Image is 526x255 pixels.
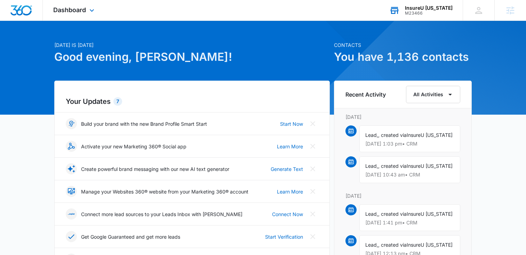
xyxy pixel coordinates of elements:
h1: Good evening, [PERSON_NAME]! [54,49,330,65]
button: Close [307,118,318,129]
p: Manage your Websites 360® website from your Marketing 360® account [81,188,248,195]
h2: Your Updates [66,96,318,107]
div: 7 [113,97,122,106]
span: InsureU [US_STATE] [407,242,453,248]
span: Lead, [365,163,378,169]
a: Learn More [277,143,303,150]
span: , created via [378,132,407,138]
span: Lead, [365,211,378,217]
h1: You have 1,136 contacts [334,49,472,65]
button: Close [307,186,318,197]
span: Lead, [365,132,378,138]
p: Activate your new Marketing 360® Social app [81,143,186,150]
span: , created via [378,211,407,217]
h6: Recent Activity [345,90,386,99]
a: Start Verification [265,233,303,240]
p: Build your brand with the new Brand Profile Smart Start [81,120,207,128]
p: [DATE] [345,192,460,199]
span: InsureU [US_STATE] [407,211,453,217]
button: Close [307,208,318,220]
div: account name [405,5,453,11]
a: Connect Now [272,211,303,218]
p: Connect more lead sources to your Leads Inbox with [PERSON_NAME] [81,211,242,218]
a: Learn More [277,188,303,195]
p: Create powerful brand messaging with our new AI text generator [81,165,229,173]
span: Dashboard [53,6,86,14]
p: [DATE] [345,113,460,121]
a: Generate Text [271,165,303,173]
button: Close [307,231,318,242]
p: Contacts [334,41,472,49]
p: [DATE] 10:43 am • CRM [365,172,454,177]
div: account id [405,11,453,16]
span: , created via [378,163,407,169]
a: Start Now [280,120,303,128]
button: Close [307,163,318,174]
span: Lead, [365,242,378,248]
p: [DATE] 1:03 pm • CRM [365,141,454,146]
p: [DATE] 1:41 pm • CRM [365,220,454,225]
button: Close [307,141,318,152]
span: InsureU [US_STATE] [407,132,453,138]
p: Get Google Guaranteed and get more leads [81,233,180,240]
button: All Activities [406,86,460,103]
span: InsureU [US_STATE] [407,163,453,169]
p: [DATE] is [DATE] [54,41,330,49]
span: , created via [378,242,407,248]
